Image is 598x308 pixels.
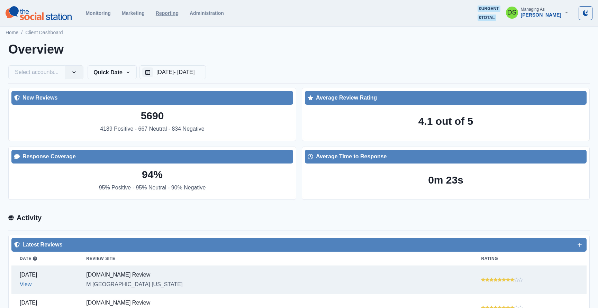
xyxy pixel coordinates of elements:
[8,42,590,57] h2: Overview
[156,10,179,16] a: Reporting
[20,281,70,288] a: View
[85,10,110,16] a: Monitoring
[14,94,290,102] div: New Reviews
[478,15,496,21] span: 0 total
[521,7,545,12] div: Managing As
[14,152,290,161] div: Response Coverage
[473,252,587,266] th: Rating
[6,29,18,36] a: Home
[86,299,464,306] p: [DOMAIN_NAME] Review
[78,252,473,266] th: Review Site
[141,110,164,122] h2: 5690
[308,94,584,102] div: Average Review Rating
[20,299,70,306] p: [DATE]
[6,29,63,36] nav: breadcrumb
[25,29,63,36] a: Client Dashboard
[20,256,31,261] p: Date
[14,241,584,249] div: Latest Reviews
[99,184,206,192] p: 95% Positive - 95% Neutral - 90% Negative
[88,65,137,79] button: Quick Date
[86,281,464,288] p: M [GEOGRAPHIC_DATA] [US_STATE]
[521,12,561,18] div: [PERSON_NAME]
[100,125,205,133] p: 4189 Positive - 667 Neutral - 834 Negative
[20,271,70,278] p: [DATE]
[576,241,584,249] button: Add
[308,152,584,161] div: Average Time to Response
[86,271,464,278] p: [DOMAIN_NAME] Review
[500,6,574,19] button: Managing As[PERSON_NAME]
[579,6,592,20] button: Toggle Mode
[6,6,72,20] img: logoTextSVG.62801f218bc96a9b266caa72a09eb111.svg
[122,10,145,16] a: Marketing
[142,67,153,77] button: Calendar
[156,68,195,76] p: [DATE] - [DATE]
[142,168,163,181] h2: 94%
[418,115,473,128] h2: 4.1 out of 5
[428,174,463,186] h2: 0m 23s
[478,6,500,12] span: 0 urgent
[507,4,517,21] div: Dakota Saunders
[17,214,42,222] h2: Activity
[21,29,22,36] span: /
[190,10,224,16] a: Administration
